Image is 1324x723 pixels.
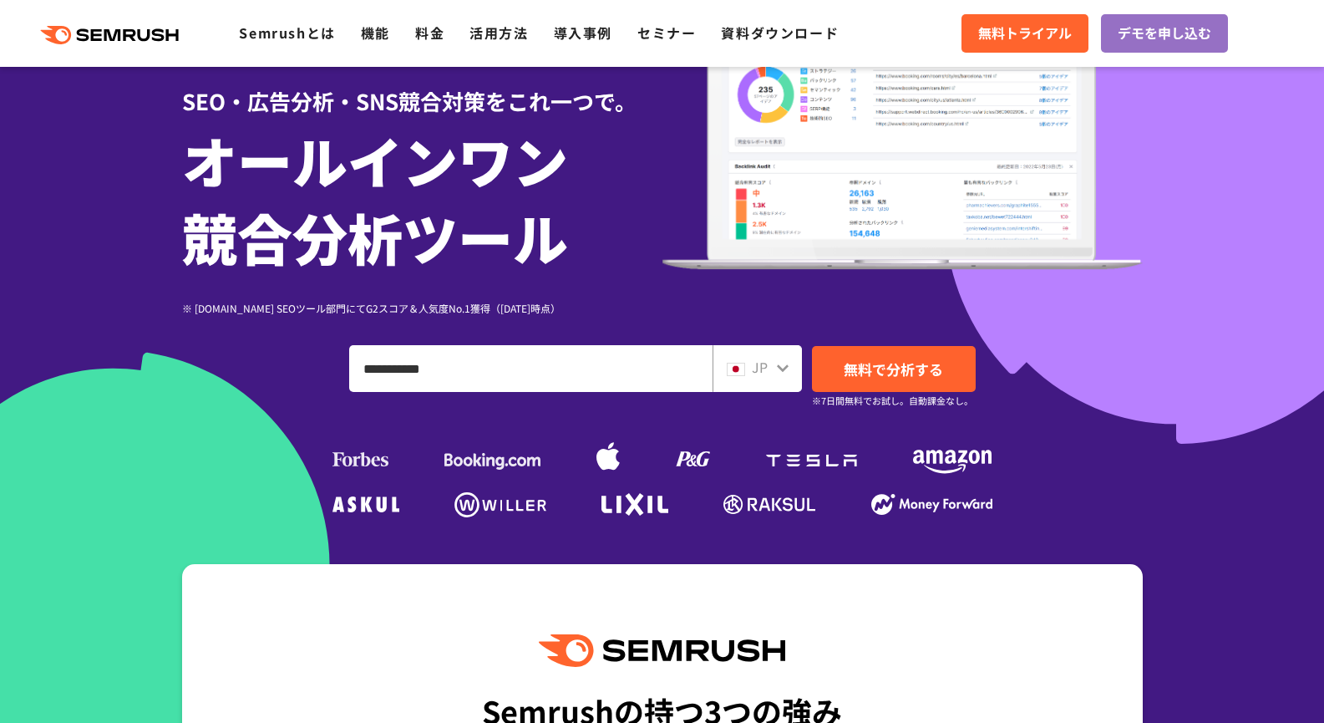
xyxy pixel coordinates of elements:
[415,23,444,43] a: 料金
[637,23,696,43] a: セミナー
[182,121,662,275] h1: オールインワン 競合分析ツール
[469,23,528,43] a: 活用方法
[350,346,712,391] input: ドメイン、キーワードまたはURLを入力してください
[961,14,1088,53] a: 無料トライアル
[182,59,662,117] div: SEO・広告分析・SNS競合対策をこれ一つで。
[554,23,612,43] a: 導入事例
[812,393,973,409] small: ※7日間無料でお試し。自動課金なし。
[1118,23,1211,44] span: デモを申し込む
[182,300,662,316] div: ※ [DOMAIN_NAME] SEOツール部門にてG2スコア＆人気度No.1獲得（[DATE]時点）
[812,346,976,392] a: 無料で分析する
[1101,14,1228,53] a: デモを申し込む
[844,359,943,379] span: 無料で分析する
[361,23,390,43] a: 機能
[978,23,1072,44] span: 無料トライアル
[239,23,335,43] a: Semrushとは
[539,634,784,667] img: Semrush
[752,357,768,377] span: JP
[721,23,839,43] a: 資料ダウンロード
